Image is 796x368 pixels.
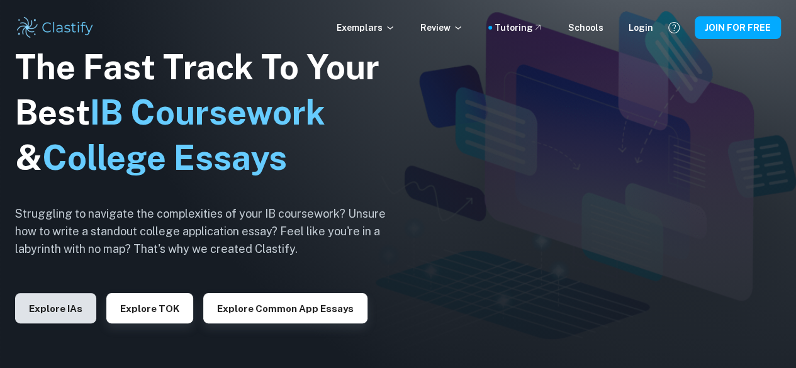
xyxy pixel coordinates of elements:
[15,15,95,40] img: Clastify logo
[629,21,653,35] a: Login
[15,302,96,314] a: Explore IAs
[695,16,781,39] button: JOIN FOR FREE
[203,293,367,323] button: Explore Common App essays
[106,302,193,314] a: Explore TOK
[90,92,325,132] span: IB Coursework
[203,302,367,314] a: Explore Common App essays
[106,293,193,323] button: Explore TOK
[15,205,405,258] h6: Struggling to navigate the complexities of your IB coursework? Unsure how to write a standout col...
[15,293,96,323] button: Explore IAs
[568,21,603,35] a: Schools
[663,17,685,38] button: Help and Feedback
[495,21,543,35] a: Tutoring
[337,21,395,35] p: Exemplars
[42,138,287,177] span: College Essays
[15,45,405,181] h1: The Fast Track To Your Best &
[420,21,463,35] p: Review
